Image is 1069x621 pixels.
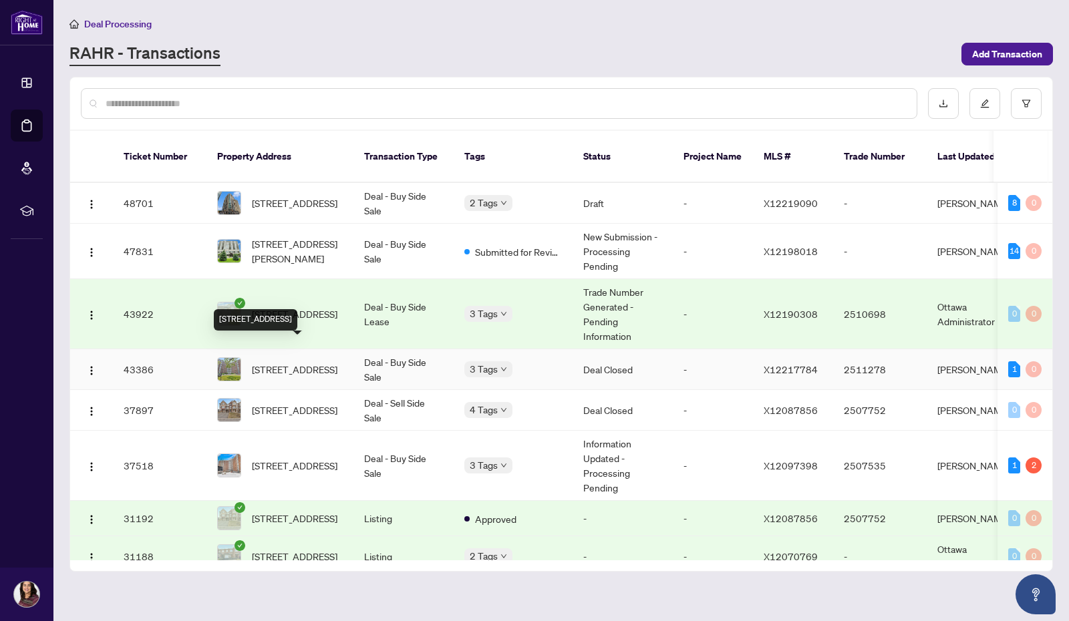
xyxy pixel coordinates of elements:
img: thumbnail-img [218,192,241,214]
span: X12097398 [764,459,818,471]
img: Logo [86,406,97,417]
td: New Submission - Processing Pending [573,224,673,279]
span: check-circle [235,502,245,513]
span: X12219090 [764,197,818,209]
td: 2511278 [833,349,927,390]
span: down [500,462,507,469]
td: Deal - Buy Side Sale [353,349,454,390]
span: [STREET_ADDRESS] [252,549,337,564]
span: [STREET_ADDRESS] [252,403,337,417]
td: [PERSON_NAME] [927,501,1027,536]
td: - [673,431,753,501]
td: Deal Closed [573,349,673,390]
span: home [69,19,79,29]
button: Logo [81,359,102,380]
span: 2 Tags [470,195,498,210]
span: [STREET_ADDRESS] [252,196,337,210]
img: Profile Icon [14,582,39,607]
th: Tags [454,131,573,183]
span: X12190308 [764,308,818,320]
img: Logo [86,199,97,210]
th: Status [573,131,673,183]
div: 0 [1026,361,1042,377]
div: 0 [1008,402,1020,418]
td: - [673,279,753,349]
img: thumbnail-img [218,302,241,325]
button: Logo [81,192,102,214]
td: Ottawa Administrator [927,536,1027,577]
span: [STREET_ADDRESS] [252,511,337,526]
img: logo [11,10,43,35]
button: Logo [81,303,102,325]
button: Logo [81,240,102,262]
div: 0 [1026,402,1042,418]
div: 0 [1008,306,1020,322]
div: 0 [1026,243,1042,259]
div: 14 [1008,243,1020,259]
button: Logo [81,399,102,421]
td: Listing [353,536,454,577]
span: down [500,366,507,373]
span: [STREET_ADDRESS] [252,362,337,377]
span: Approved [475,511,516,526]
div: 0 [1026,195,1042,211]
td: Deal - Buy Side Sale [353,431,454,501]
img: Logo [86,310,97,321]
td: - [673,183,753,224]
span: X12087856 [764,404,818,416]
th: Ticket Number [113,131,206,183]
span: [STREET_ADDRESS] [252,458,337,473]
img: thumbnail-img [218,507,241,530]
td: [PERSON_NAME] [927,390,1027,431]
button: filter [1011,88,1042,119]
img: thumbnail-img [218,399,241,421]
img: thumbnail-img [218,358,241,381]
th: MLS # [753,131,833,183]
td: 31192 [113,501,206,536]
td: 43922 [113,279,206,349]
td: - [673,536,753,577]
div: 1 [1008,457,1020,473]
div: 0 [1026,548,1042,564]
td: - [673,390,753,431]
td: Deal - Buy Side Sale [353,224,454,279]
span: Submitted for Review [475,244,562,259]
td: - [833,536,927,577]
th: Last Updated By [927,131,1027,183]
img: thumbnail-img [218,240,241,262]
td: - [573,501,673,536]
button: edit [969,88,1000,119]
div: 0 [1026,510,1042,526]
a: RAHR - Transactions [69,42,220,66]
td: Draft [573,183,673,224]
th: Project Name [673,131,753,183]
div: 2 [1026,457,1042,473]
span: X12217784 [764,363,818,375]
span: check-circle [235,540,245,551]
td: 31188 [113,536,206,577]
td: Information Updated - Processing Pending [573,431,673,501]
span: down [500,553,507,560]
span: edit [980,99,989,108]
th: Property Address [206,131,353,183]
button: Open asap [1016,574,1056,614]
div: 8 [1008,195,1020,211]
td: 47831 [113,224,206,279]
td: 37518 [113,431,206,501]
span: 3 Tags [470,457,498,473]
div: 0 [1008,548,1020,564]
img: Logo [86,514,97,525]
td: - [833,224,927,279]
td: Deal - Buy Side Lease [353,279,454,349]
span: 2 Tags [470,548,498,564]
div: 0 [1026,306,1042,322]
td: - [573,536,673,577]
span: 4 Tags [470,402,498,417]
th: Trade Number [833,131,927,183]
span: check-circle [235,298,245,308]
button: download [928,88,959,119]
span: down [500,310,507,317]
button: Logo [81,507,102,529]
td: Trade Number Generated - Pending Information [573,279,673,349]
td: [PERSON_NAME] [927,183,1027,224]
